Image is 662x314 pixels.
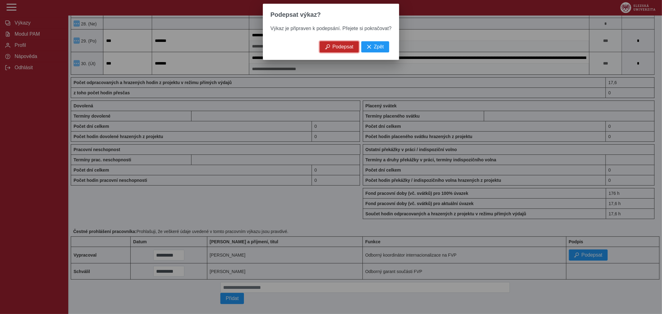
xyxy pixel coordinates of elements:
[320,41,359,52] button: Podepsat
[270,26,391,31] span: Výkaz je připraven k podepsání. Přejete si pokračovat?
[270,11,321,18] span: Podepsat výkaz?
[361,41,389,52] button: Zpět
[374,44,384,50] span: Zpět
[332,44,354,50] span: Podepsat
